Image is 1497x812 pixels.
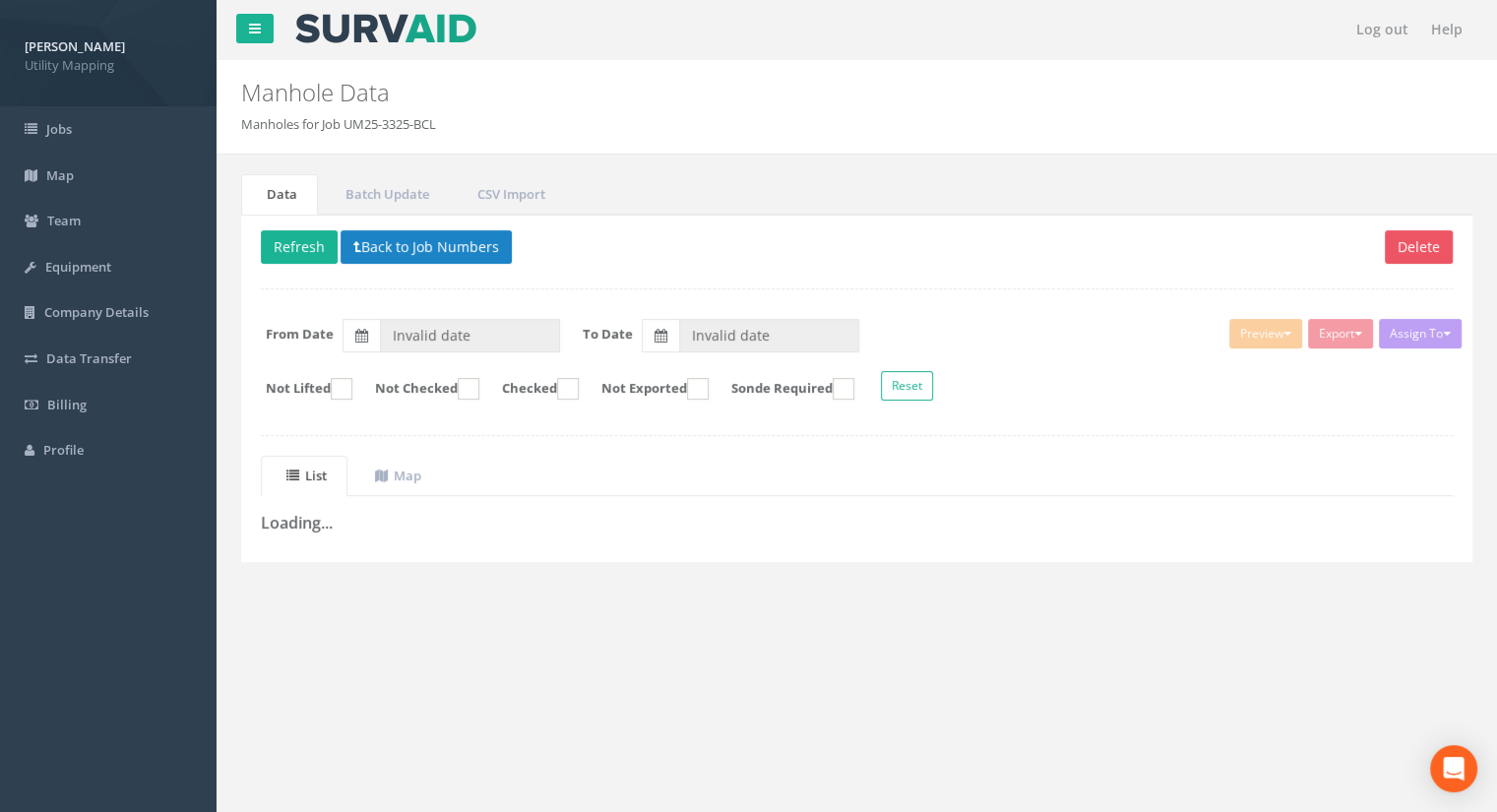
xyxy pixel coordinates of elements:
span: Company Details [44,303,149,321]
input: From Date [380,319,560,352]
a: List [261,456,347,496]
span: Equipment [45,258,111,276]
label: Not Exported [582,378,709,400]
a: Batch Update [320,174,450,215]
uib-tab-heading: List [286,467,327,484]
a: [PERSON_NAME] Utility Mapping [25,32,192,74]
input: To Date [679,319,859,352]
label: Checked [482,378,579,400]
span: Data Transfer [46,349,132,367]
a: Data [241,174,318,215]
div: Open Intercom Messenger [1430,745,1477,792]
a: Map [349,456,442,496]
span: Team [47,212,81,229]
h3: Loading... [261,515,1453,532]
button: Export [1308,319,1373,348]
span: Billing [47,396,87,413]
label: Not Checked [355,378,479,400]
a: CSV Import [452,174,566,215]
span: Map [46,166,74,184]
button: Assign To [1379,319,1462,348]
button: Back to Job Numbers [341,230,512,264]
span: Jobs [46,120,72,138]
li: Manholes for Job UM25-3325-BCL [241,115,436,134]
button: Refresh [261,230,338,264]
label: Sonde Required [712,378,854,400]
label: From Date [266,325,334,344]
label: Not Lifted [246,378,352,400]
button: Delete [1385,230,1453,264]
span: Profile [43,441,84,459]
button: Reset [881,371,933,401]
button: Preview [1229,319,1302,348]
h2: Manhole Data [241,80,1263,105]
span: Utility Mapping [25,56,192,75]
uib-tab-heading: Map [375,467,421,484]
label: To Date [583,325,633,344]
strong: [PERSON_NAME] [25,37,125,55]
